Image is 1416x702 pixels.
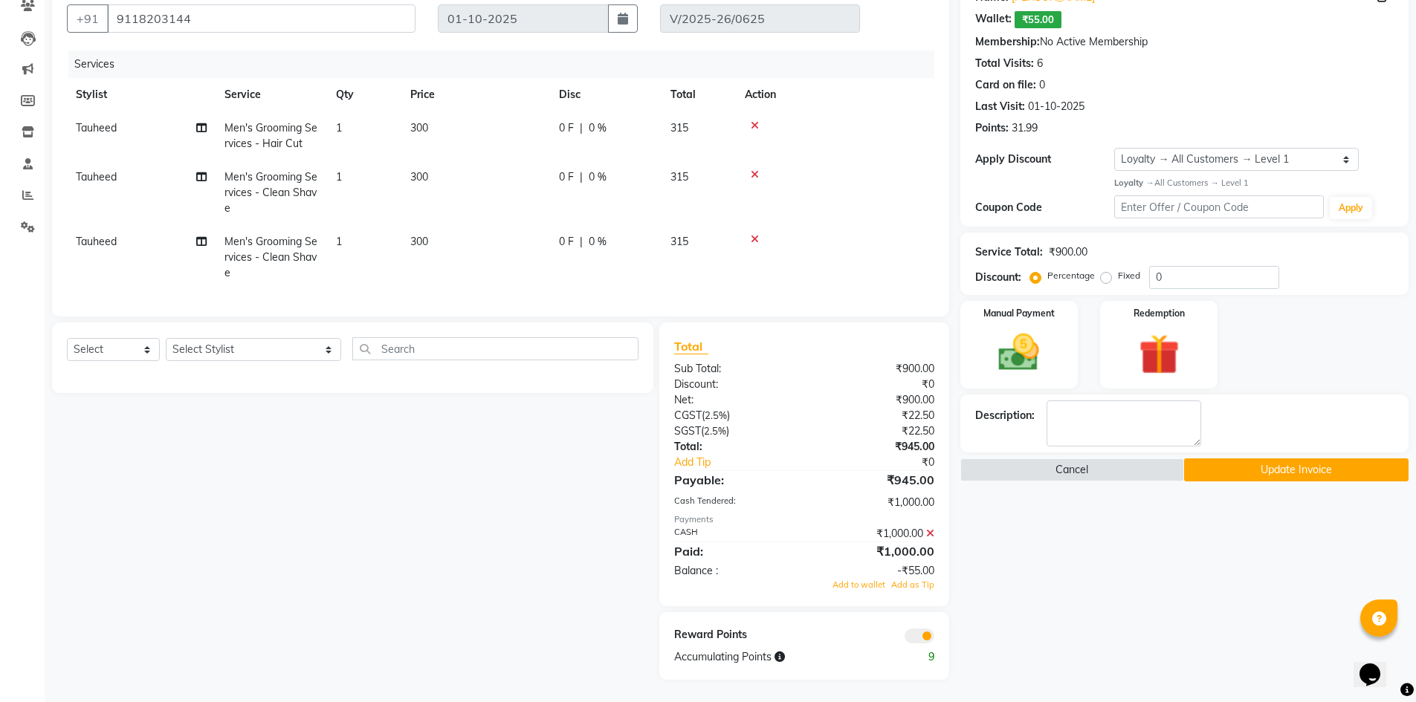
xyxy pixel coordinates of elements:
span: Add to wallet [833,579,885,590]
span: 2.5% [704,425,726,437]
div: ₹0 [804,377,945,392]
div: Discount: [975,270,1021,285]
div: Sub Total: [663,361,804,377]
span: Men's Grooming Services - Clean Shave [224,235,317,279]
div: CASH [663,526,804,542]
div: All Customers → Level 1 [1114,177,1394,189]
div: ₹945.00 [804,439,945,455]
div: ₹1,000.00 [804,495,945,510]
span: 1 [336,121,342,134]
span: 0 % [589,234,607,250]
button: Cancel [960,458,1185,481]
span: Tauheed [76,235,117,248]
label: Fixed [1118,269,1140,282]
th: Qty [327,78,401,111]
a: Add Tip [663,455,827,470]
span: 0 % [589,120,607,136]
div: ₹1,000.00 [804,542,945,560]
div: ₹22.50 [804,423,945,439]
div: ₹1,000.00 [804,526,945,542]
div: Cash Tendered: [663,495,804,510]
span: 315 [670,170,688,183]
th: Service [216,78,327,111]
div: Total: [663,439,804,455]
div: Membership: [975,34,1040,50]
span: Add as Tip [891,579,934,590]
div: 6 [1037,56,1043,71]
span: | [580,234,583,250]
img: _gift.svg [1126,329,1192,380]
input: Search [352,337,639,360]
label: Redemption [1134,307,1185,320]
span: 1 [336,170,342,183]
button: +91 [67,4,109,33]
div: ₹945.00 [804,471,945,489]
span: 0 % [589,169,607,185]
span: Men's Grooming Services - Clean Shave [224,170,317,215]
iframe: chat widget [1354,643,1401,687]
div: Discount: [663,377,804,392]
div: Balance : [663,563,804,579]
div: Payable: [663,471,804,489]
span: Tauheed [76,121,117,134]
div: ₹900.00 [804,392,945,408]
span: SGST [674,424,701,438]
div: Net: [663,392,804,408]
div: ₹900.00 [804,361,945,377]
div: ( ) [663,408,804,423]
div: 31.99 [1012,120,1038,136]
span: Total [674,339,708,354]
span: Men's Grooming Services - Hair Cut [224,121,317,150]
div: Last Visit: [975,99,1025,114]
div: 0 [1039,77,1045,93]
div: Payments [674,513,934,526]
button: Apply [1330,197,1372,219]
span: Tauheed [76,170,117,183]
div: Reward Points [663,627,804,643]
input: Enter Offer / Coupon Code [1114,195,1324,218]
img: _cash.svg [986,329,1052,376]
div: No Active Membership [975,34,1394,50]
span: 0 F [559,234,574,250]
th: Action [736,78,934,111]
span: 2.5% [705,409,727,421]
label: Manual Payment [983,307,1055,320]
button: Update Invoice [1184,458,1409,481]
div: Services [68,51,945,78]
th: Price [401,78,550,111]
div: Total Visits: [975,56,1034,71]
div: Accumulating Points [663,649,874,665]
th: Stylist [67,78,216,111]
span: CGST [674,409,702,422]
span: 315 [670,235,688,248]
div: ( ) [663,423,804,439]
strong: Loyalty → [1114,178,1154,188]
span: 300 [410,235,428,248]
div: Wallet: [975,11,1012,28]
span: | [580,169,583,185]
div: -₹55.00 [804,563,945,579]
div: Paid: [663,542,804,560]
span: 0 F [559,169,574,185]
span: 300 [410,170,428,183]
span: 1 [336,235,342,248]
input: Search by Name/Mobile/Email/Code [107,4,416,33]
th: Disc [550,78,662,111]
label: Percentage [1047,269,1095,282]
th: Total [662,78,736,111]
span: 300 [410,121,428,134]
div: Service Total: [975,244,1043,260]
div: Card on file: [975,77,1036,93]
div: Coupon Code [975,200,1115,215]
span: | [580,120,583,136]
div: ₹900.00 [1049,244,1087,260]
div: 9 [875,649,945,665]
div: ₹22.50 [804,408,945,423]
div: Description: [975,408,1035,423]
div: ₹0 [828,455,945,470]
span: 0 F [559,120,574,136]
div: Points: [975,120,1009,136]
div: 01-10-2025 [1028,99,1084,114]
span: ₹55.00 [1015,11,1061,28]
div: Apply Discount [975,152,1115,167]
